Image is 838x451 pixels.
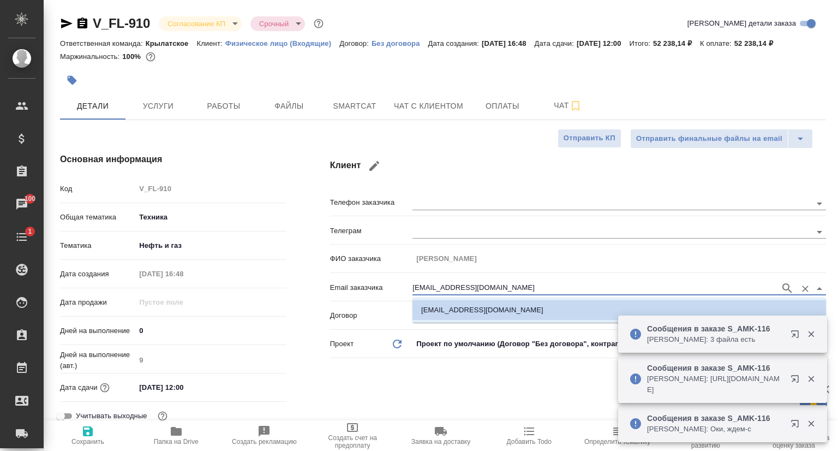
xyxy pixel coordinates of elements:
[584,438,650,446] span: Определить тематику
[60,349,135,371] p: Дней на выполнение (авт.)
[397,420,485,451] button: Заявка на доставку
[60,240,135,251] p: Тематика
[312,16,326,31] button: Доп статусы указывают на важность/срочность заказа
[330,253,413,264] p: ФИО заказчика
[225,39,340,48] p: Физическое лицо (Входящие)
[412,251,826,266] input: Пустое поле
[76,17,89,30] button: Скопировать ссылку
[135,379,231,395] input: ✎ Введи что-нибудь
[647,424,783,435] p: [PERSON_NAME]: Оки, ждем-с
[132,420,220,451] button: Папка на Drive
[60,17,73,30] button: Скопировать ссылку для ЯМессенджера
[220,420,309,451] button: Создать рекламацию
[135,208,286,227] div: Техника
[330,310,413,321] p: Договор
[146,39,197,48] p: Крылатское
[577,39,630,48] p: [DATE] 12:00
[60,212,135,223] p: Общая тематика
[653,39,700,48] p: 52 238,14 ₽
[308,420,397,451] button: Создать счет на предоплату
[164,19,229,28] button: Согласование КП
[339,39,372,48] p: Договор:
[630,39,653,48] p: Итого:
[800,419,822,429] button: Закрыть
[573,420,662,451] button: Определить тематику
[784,413,810,439] button: Открыть в новой вкладке
[812,224,827,240] button: Open
[98,381,112,395] button: Если добавить услуги и заполнить их объемом, то дата рассчитается автоматически
[812,281,827,296] button: Close
[476,99,529,113] span: Оплаты
[135,236,286,255] div: Нефть и газ
[197,99,250,113] span: Работы
[485,420,573,451] button: Добавить Todo
[569,99,582,112] svg: Подписаться
[812,196,827,211] button: Open
[76,411,147,422] span: Учитывать выходные
[135,181,286,197] input: Пустое поле
[647,334,783,345] p: [PERSON_NAME]: 3 файла есть
[60,52,122,61] p: Маржинальность:
[232,438,297,446] span: Создать рекламацию
[44,420,132,451] button: Сохранить
[800,374,822,384] button: Закрыть
[784,323,810,349] button: Открыть в новой вкладке
[60,297,135,308] p: Дата продажи
[779,280,795,296] button: Поиск
[558,129,621,148] button: Отправить КП
[67,99,119,113] span: Детали
[60,269,135,280] p: Дата создания
[411,438,470,446] span: Заявка на доставку
[315,434,390,449] span: Создать счет на предоплату
[421,305,543,316] p: [EMAIL_ADDRESS][DOMAIN_NAME]
[60,382,98,393] p: Дата сдачи
[687,18,796,29] span: [PERSON_NAME] детали заказа
[3,191,41,218] a: 100
[60,153,286,166] h4: Основная информация
[330,282,413,293] p: Email заказчика
[330,153,826,179] h4: Клиент
[143,50,158,64] button: 0.00 RUB;
[330,339,354,349] p: Проект
[428,39,482,48] p: Дата создания:
[636,133,782,145] span: Отправить финальные файлы на email
[507,438,552,446] span: Добавить Todo
[328,99,381,113] span: Smartcat
[372,38,428,48] a: Без договора
[60,68,84,92] button: Добавить тэг
[700,39,734,48] p: К оплате:
[394,99,463,113] span: Чат с клиентом
[60,183,135,194] p: Код
[71,438,104,446] span: Сохранить
[330,197,413,208] p: Телефон заказчика
[60,325,135,336] p: Дней на выполнение
[21,226,38,237] span: 1
[330,226,413,236] p: Телеграм
[647,373,783,395] p: [PERSON_NAME]: [URL][DOMAIN_NAME]
[647,363,783,373] p: Сообщения в заказе S_AMK-116
[535,39,577,48] p: Дата сдачи:
[3,223,41,251] a: 1
[412,335,826,353] div: Проект по умолчанию (Договор "Без договора", контрагент "Без наименования")
[93,16,150,31] a: V_FL-910
[154,438,199,446] span: Папка на Drive
[630,129,788,149] button: Отправить финальные файлы на email
[60,39,146,48] p: Ответственная команда:
[564,132,615,145] span: Отправить КП
[132,99,184,113] span: Услуги
[155,409,170,423] button: Выбери, если сб и вс нужно считать рабочими днями для выполнения заказа.
[647,323,783,334] p: Сообщения в заказе S_AMK-116
[18,193,43,204] span: 100
[135,294,231,310] input: Пустое поле
[482,39,535,48] p: [DATE] 16:48
[800,329,822,339] button: Закрыть
[734,39,781,48] p: 52 238,14 ₽
[798,281,813,296] button: Очистить
[122,52,143,61] p: 100%
[250,16,305,31] div: Согласование КП
[647,413,783,424] p: Сообщения в заказе S_AMK-116
[135,352,286,368] input: Пустое поле
[542,99,594,112] span: Чат
[135,323,286,339] input: ✎ Введи что-нибудь
[135,266,231,282] input: Пустое поле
